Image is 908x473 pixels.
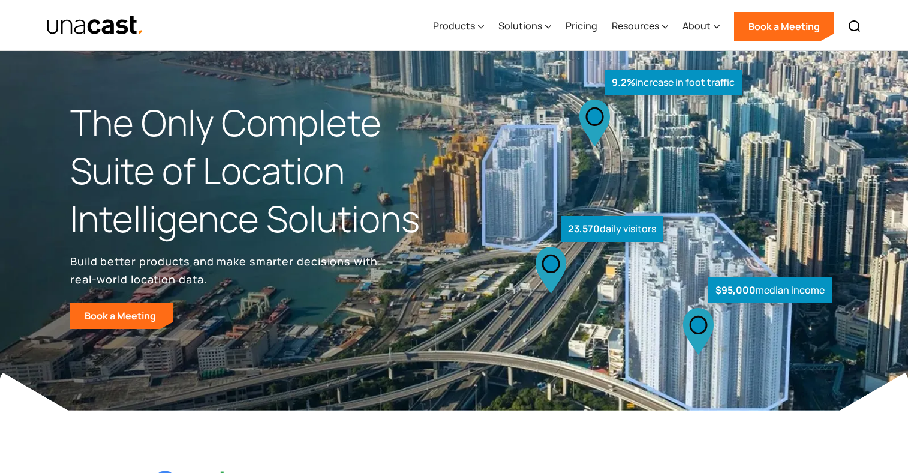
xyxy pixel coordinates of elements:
div: Resources [612,2,668,51]
h1: The Only Complete Suite of Location Intelligence Solutions [70,99,454,243]
div: Solutions [498,2,551,51]
strong: 23,570 [568,222,600,235]
div: Solutions [498,19,542,33]
a: Pricing [566,2,597,51]
strong: $95,000 [715,283,756,297]
div: daily visitors [561,216,663,242]
img: Search icon [847,19,862,34]
div: Products [433,2,484,51]
p: Build better products and make smarter decisions with real-world location data. [70,252,382,288]
div: About [682,2,720,51]
img: Unacast text logo [46,15,144,36]
strong: 9.2% [612,76,635,89]
div: About [682,19,711,33]
a: Book a Meeting [734,12,834,41]
div: Resources [612,19,659,33]
div: median income [708,277,832,303]
div: increase in foot traffic [605,70,742,95]
a: Book a Meeting [70,303,173,329]
div: Products [433,19,475,33]
a: home [46,15,144,36]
